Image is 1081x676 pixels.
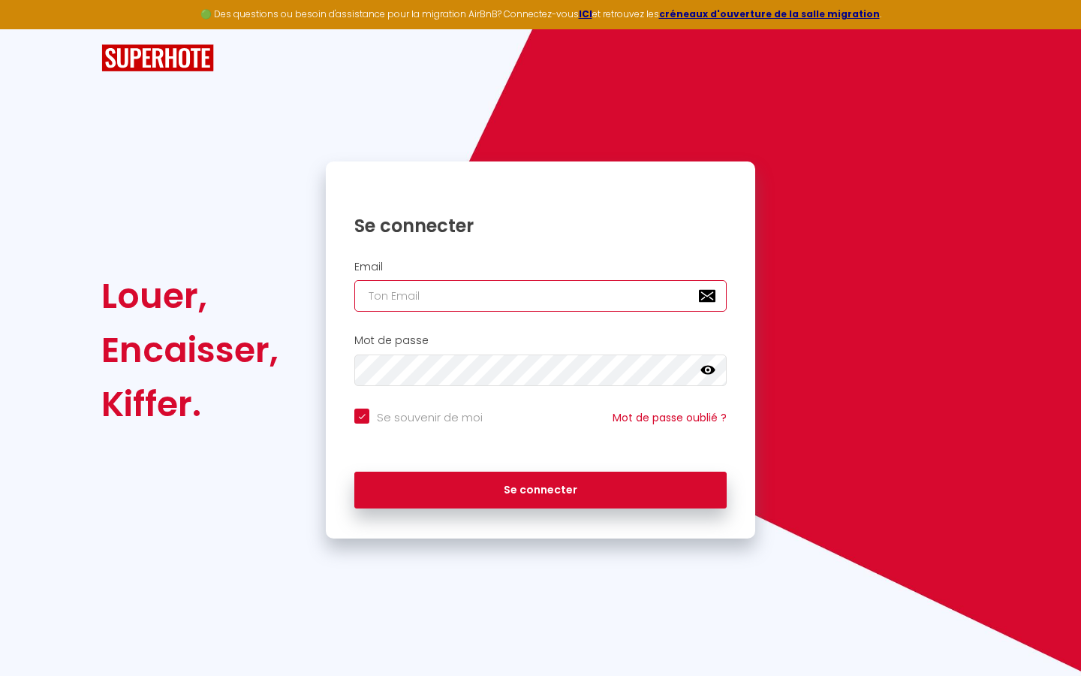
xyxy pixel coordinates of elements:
[354,472,727,509] button: Se connecter
[659,8,880,20] a: créneaux d'ouverture de la salle migration
[354,261,727,273] h2: Email
[579,8,592,20] a: ICI
[12,6,57,51] button: Ouvrir le widget de chat LiveChat
[101,269,279,323] div: Louer,
[354,280,727,312] input: Ton Email
[101,377,279,431] div: Kiffer.
[354,214,727,237] h1: Se connecter
[613,410,727,425] a: Mot de passe oublié ?
[101,44,214,72] img: SuperHote logo
[354,334,727,347] h2: Mot de passe
[101,323,279,377] div: Encaisser,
